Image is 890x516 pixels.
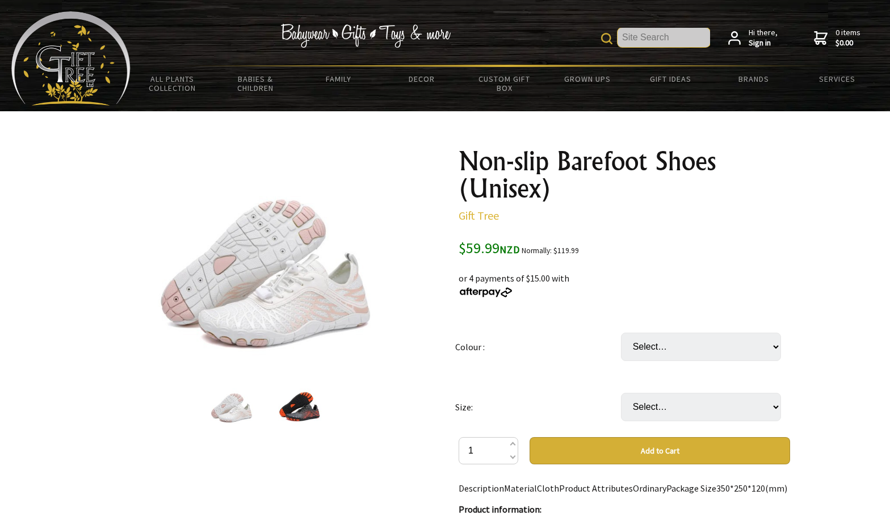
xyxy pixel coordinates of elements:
[629,67,712,91] a: Gift Ideas
[728,28,778,48] a: Hi there,Sign in
[796,67,879,91] a: Services
[281,24,451,48] img: Babywear - Gifts - Toys & more
[278,383,321,426] img: Non-slip Barefoot Shoes (Unisex)
[712,67,795,91] a: Brands
[601,33,612,44] img: product search
[459,238,520,257] span: $59.99
[297,67,380,91] a: Family
[530,437,790,464] button: Add to Cart
[459,504,541,515] strong: Product information:
[814,28,860,48] a: 0 items$0.00
[836,38,860,48] strong: $0.00
[522,246,579,255] small: Normally: $119.99
[749,28,778,48] span: Hi there,
[380,67,463,91] a: Decor
[459,148,790,202] h1: Non-slip Barefoot Shoes (Unisex)
[131,67,213,100] a: All Plants Collection
[155,148,376,368] img: Non-slip Barefoot Shoes (Unisex)
[618,28,710,47] input: Site Search
[459,481,790,495] p: DescriptionMaterialClothProduct AttributesOrdinaryPackage Size350*250*120(mm)
[455,377,621,437] td: Size:
[546,67,629,91] a: Grown Ups
[836,27,860,48] span: 0 items
[459,258,790,299] div: or 4 payments of $15.00 with
[455,317,621,377] td: Colour :
[459,287,513,297] img: Afterpay
[499,243,520,256] span: NZD
[459,208,499,223] a: Gift Tree
[749,38,778,48] strong: Sign in
[210,383,253,426] img: Non-slip Barefoot Shoes (Unisex)
[213,67,296,100] a: Babies & Children
[11,11,131,106] img: Babyware - Gifts - Toys and more...
[463,67,546,100] a: Custom Gift Box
